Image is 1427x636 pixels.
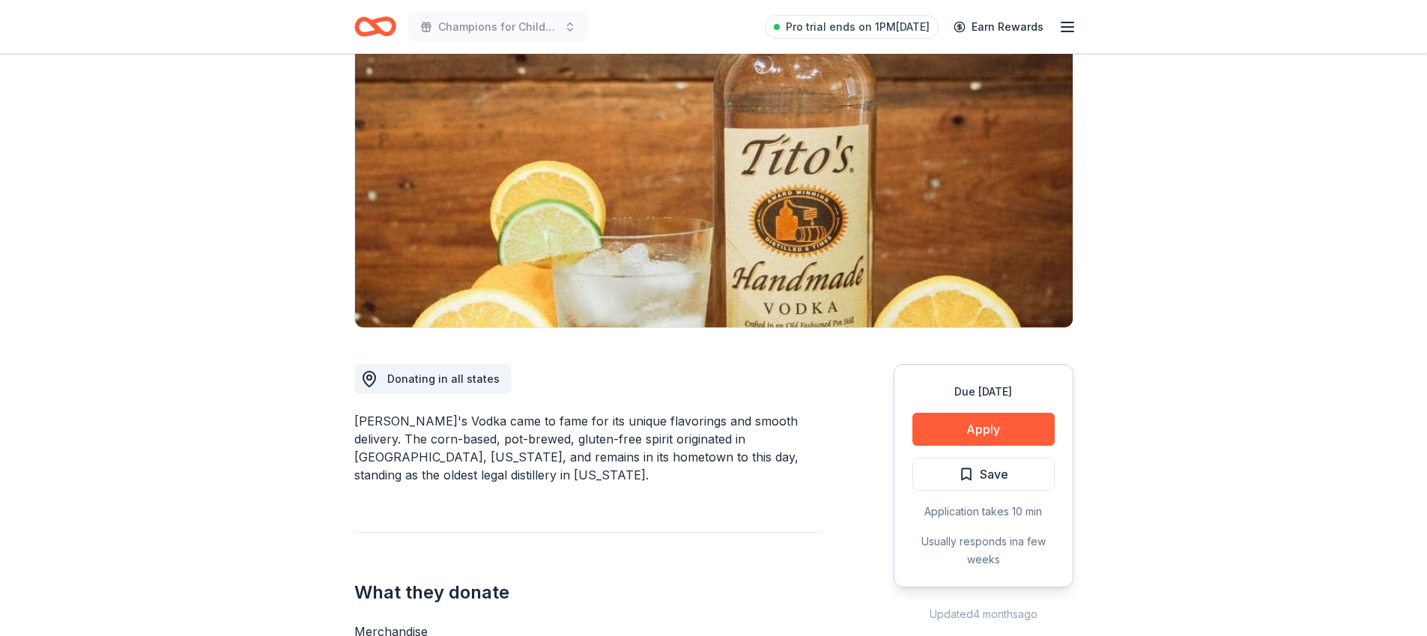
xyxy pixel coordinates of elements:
div: Application takes 10 min [912,503,1055,521]
button: Champions for Children [408,12,588,42]
button: Apply [912,413,1055,446]
div: Updated 4 months ago [894,605,1073,623]
span: Save [980,464,1008,484]
a: Earn Rewards [945,13,1052,40]
div: [PERSON_NAME]'s Vodka came to fame for its unique flavorings and smooth delivery. The corn-based,... [354,412,822,484]
span: Champions for Children [438,18,558,36]
span: Pro trial ends on 1PM[DATE] [786,18,930,36]
a: Pro trial ends on 1PM[DATE] [765,15,939,39]
div: Usually responds in a few weeks [912,533,1055,569]
h2: What they donate [354,581,822,605]
span: Donating in all states [387,372,500,385]
button: Save [912,458,1055,491]
a: Home [354,9,396,44]
img: Image for Tito's Handmade Vodka [355,41,1073,327]
div: Due [DATE] [912,383,1055,401]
